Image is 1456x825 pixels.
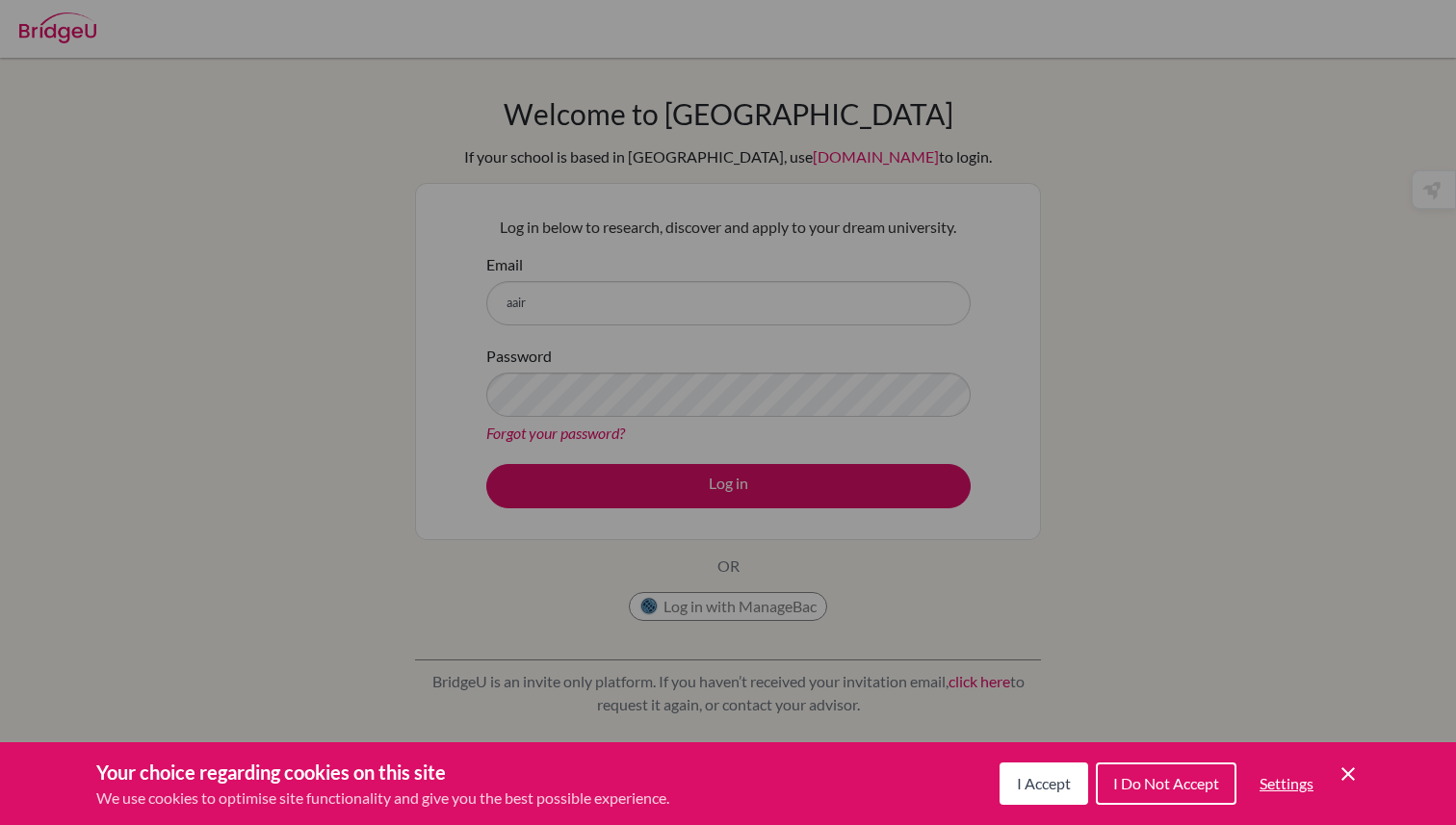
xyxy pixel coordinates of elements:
[1017,774,1071,792] span: I Accept
[1244,764,1329,803] button: Settings
[1337,762,1360,786] button: Save and close
[1113,774,1219,792] span: I Do Not Accept
[1260,774,1313,792] span: Settings
[1096,762,1236,805] button: I Do Not Accept
[96,786,669,810] p: We use cookies to optimise site functionality and give you the best possible experience.
[96,758,669,786] h3: Your choice regarding cookies on this site
[1000,762,1088,805] button: I Accept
